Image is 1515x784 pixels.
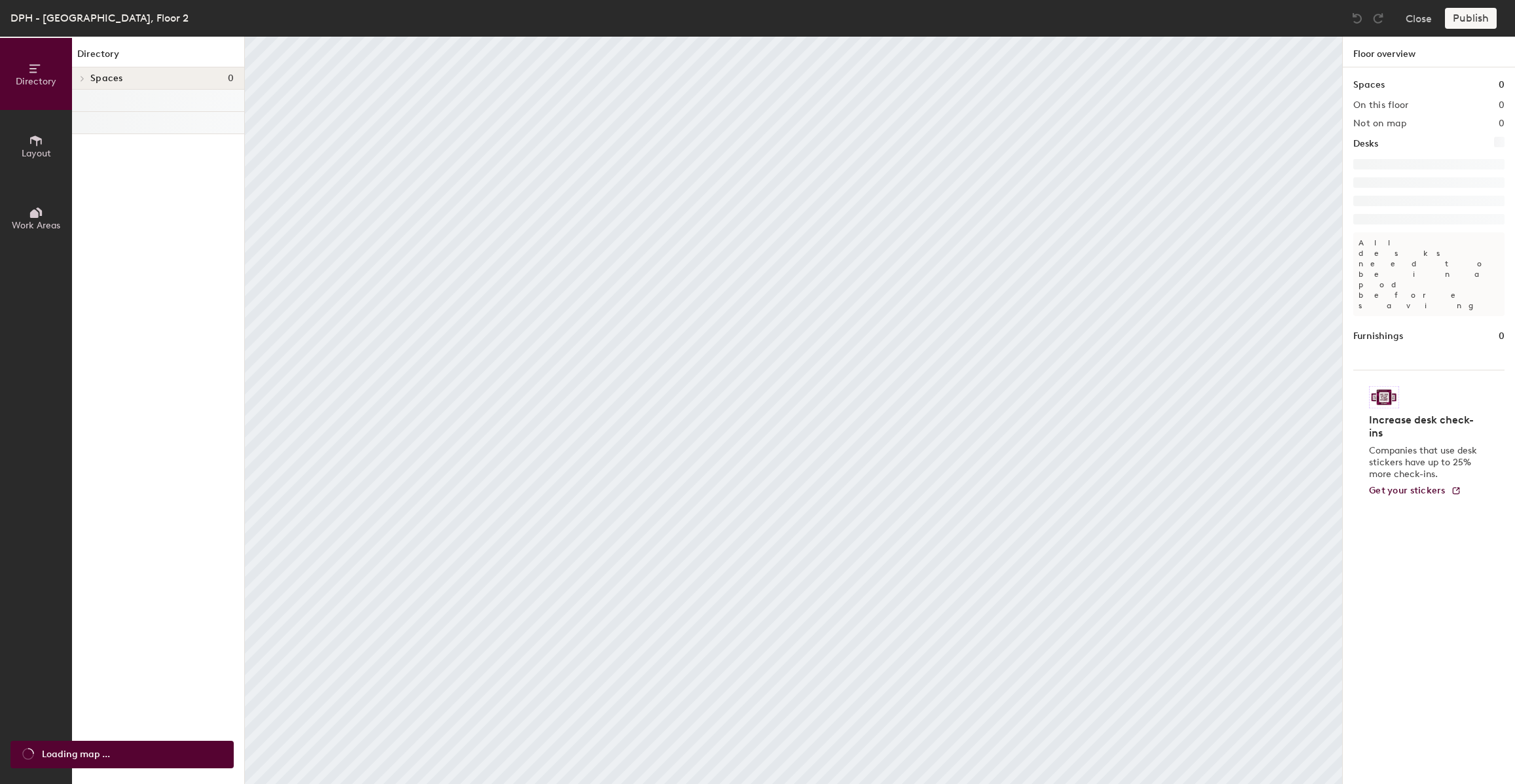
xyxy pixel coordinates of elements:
img: Undo [1351,12,1364,25]
h2: On this floor [1353,100,1409,111]
span: Spaces [90,73,123,84]
span: Directory [16,76,56,87]
h1: Desks [1353,137,1378,151]
h2: 0 [1499,100,1505,111]
span: Layout [22,148,51,159]
span: Get your stickers [1369,485,1446,496]
h1: Spaces [1353,78,1385,92]
span: Loading map ... [42,747,110,762]
img: Redo [1372,12,1385,25]
h1: Floor overview [1343,37,1515,67]
canvas: Map [245,37,1342,784]
h1: 0 [1499,78,1505,92]
a: Get your stickers [1369,486,1461,497]
p: Companies that use desk stickers have up to 25% more check-ins. [1369,445,1481,480]
div: DPH - [GEOGRAPHIC_DATA], Floor 2 [10,10,189,26]
h1: Furnishings [1353,329,1403,344]
h1: Directory [72,47,244,67]
p: All desks need to be in a pod before saving [1353,232,1505,316]
h4: Increase desk check-ins [1369,414,1481,440]
button: Close [1406,8,1432,29]
span: Work Areas [12,220,60,231]
img: Sticker logo [1369,386,1399,408]
h1: 0 [1499,329,1505,344]
h2: Not on map [1353,118,1406,129]
span: 0 [228,73,234,84]
h2: 0 [1499,118,1505,129]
